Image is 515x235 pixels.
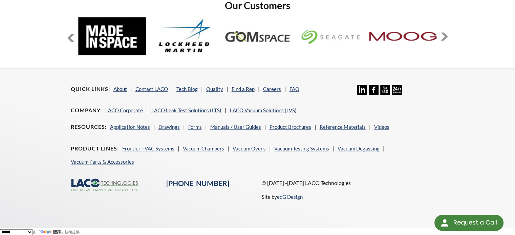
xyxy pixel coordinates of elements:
[261,179,444,187] p: © [DATE] -[DATE] LACO Technologies
[158,124,180,130] a: Drawings
[392,90,402,96] a: 24/7 Support
[110,124,150,130] a: Application Notes
[439,217,450,228] img: round button
[374,124,389,130] a: Videos
[71,123,107,131] h4: Resources
[232,86,255,92] a: Find a Rep
[224,17,292,55] img: GOM-Space.jpg
[113,86,127,92] a: About
[166,179,229,188] a: [PHONE_NUMBER]
[263,86,281,92] a: Careers
[176,86,198,92] a: Tech Blog
[151,17,219,55] img: Lockheed-Martin.jpg
[183,145,224,151] a: Vacuum Chambers
[151,107,221,113] a: LACO Leak Test Solutions (LTS)
[230,107,297,113] a: LACO Vacuum Solutions (LVS)
[453,215,497,230] div: Request a Call
[296,17,364,55] img: LOGO_200x112.jpg
[233,145,266,151] a: Vacuum Ovens
[274,145,329,151] a: Vacuum Testing Systems
[206,86,223,92] a: Quality
[369,17,436,55] img: MOOG.jpg
[71,86,110,93] h4: Quick Links
[188,124,202,130] a: Forms
[434,215,503,231] div: Request a Call
[71,107,102,114] h4: Company
[289,86,299,92] a: FAQ
[71,159,134,165] a: Vacuum Parts & Accessories
[105,107,143,113] a: LACO Corporate
[261,193,302,201] p: Site by
[135,86,168,92] a: Contact LACO
[122,145,174,151] a: Frontier TVAC Systems
[392,85,402,95] img: 24/7 Support Icon
[210,124,261,130] a: Manuals / User Guides
[40,230,61,234] a: 翻譯
[338,145,380,151] a: Vacuum Degassing
[71,145,119,152] h4: Product Lines
[277,194,302,200] a: edG Design
[79,17,146,55] img: MadeInSpace.jpg
[270,124,311,130] a: Product Brochures
[320,124,366,130] a: Reference Materials
[40,230,53,234] img: Google 翻譯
